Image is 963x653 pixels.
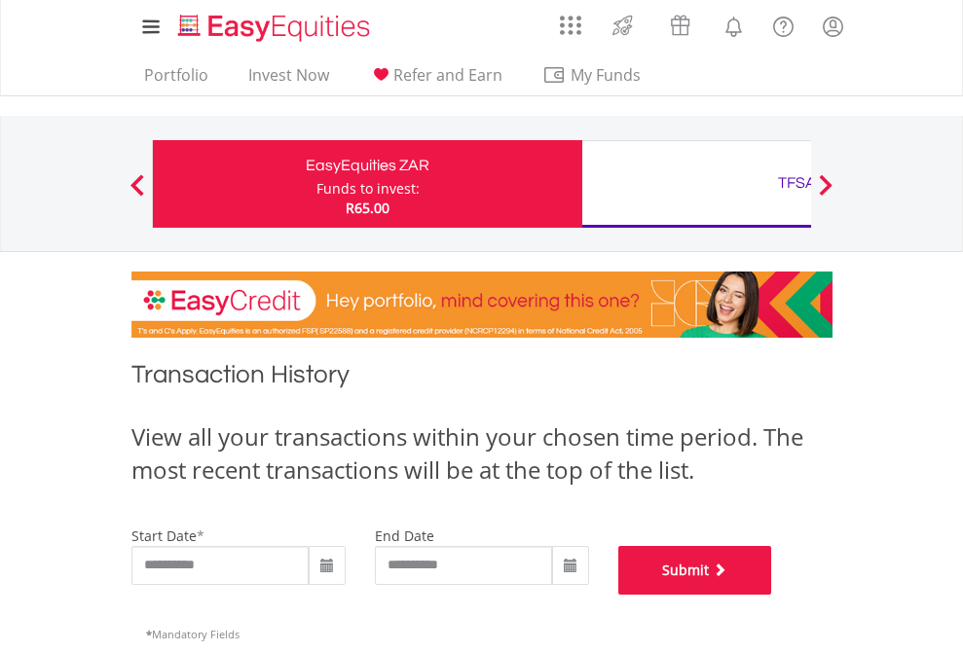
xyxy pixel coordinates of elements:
[131,272,833,338] img: EasyCredit Promotion Banner
[118,184,157,203] button: Previous
[361,65,510,95] a: Refer and Earn
[131,420,833,488] div: View all your transactions within your chosen time period. The most recent transactions will be a...
[547,5,594,36] a: AppsGrid
[131,526,197,545] label: start date
[808,5,858,48] a: My Profile
[542,62,670,88] span: My Funds
[136,65,216,95] a: Portfolio
[759,5,808,44] a: FAQ's and Support
[165,152,571,179] div: EasyEquities ZAR
[174,12,378,44] img: EasyEquities_Logo.png
[806,184,845,203] button: Next
[170,5,378,44] a: Home page
[618,546,772,595] button: Submit
[709,5,759,44] a: Notifications
[560,15,581,36] img: grid-menu-icon.svg
[131,357,833,401] h1: Transaction History
[651,5,709,41] a: Vouchers
[664,10,696,41] img: vouchers-v2.svg
[316,179,420,199] div: Funds to invest:
[375,526,434,545] label: end date
[393,64,502,86] span: Refer and Earn
[241,65,337,95] a: Invest Now
[346,199,389,217] span: R65.00
[146,627,240,641] span: Mandatory Fields
[607,10,639,41] img: thrive-v2.svg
